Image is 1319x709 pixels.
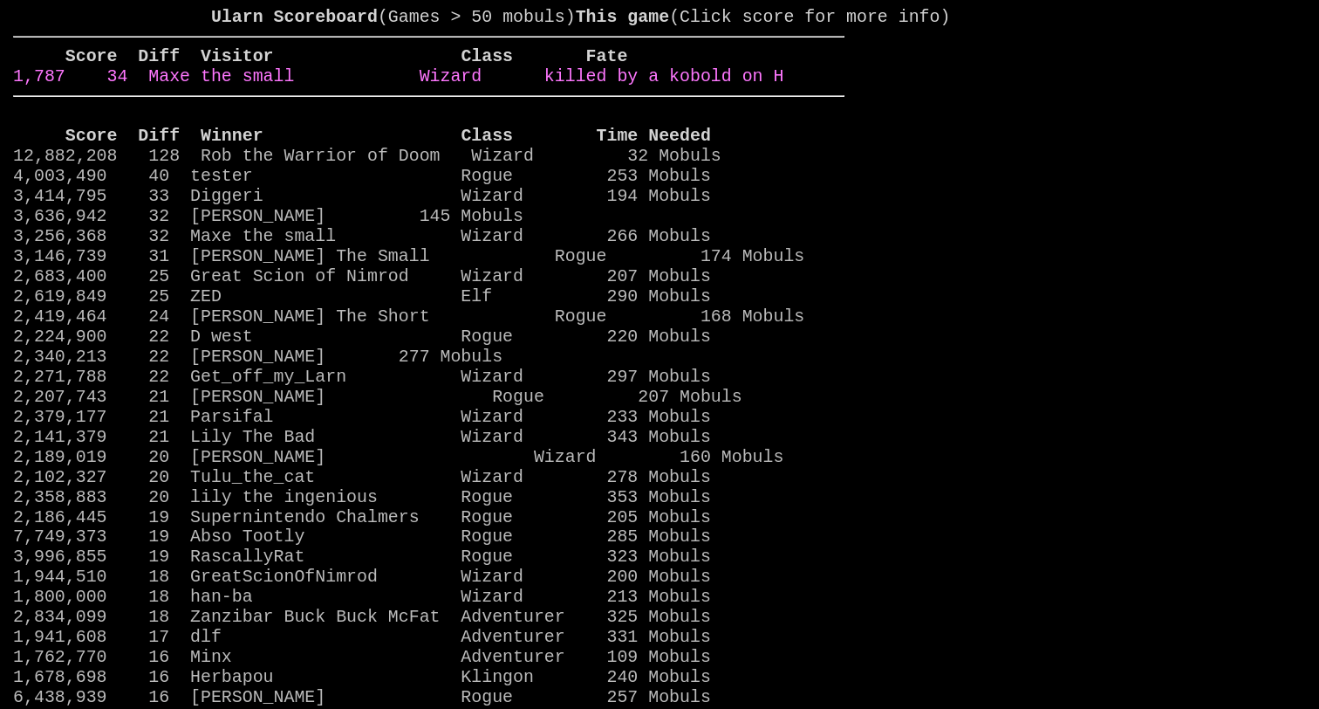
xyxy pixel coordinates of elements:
[13,507,711,527] a: 2,186,445 19 Supernintendo Chalmers Rogue 205 Mobuls
[13,407,711,427] a: 2,379,177 21 Parsifal Wizard 233 Mobuls
[13,306,804,327] a: 2,419,464 24 [PERSON_NAME] The Short Rogue 168 Mobuls
[65,46,628,66] b: Score Diff Visitor Class Fate
[13,166,711,186] a: 4,003,490 40 tester Rogue 253 Mobuls
[576,7,669,27] b: This game
[13,66,783,86] a: 1,787 34 Maxe the small Wizard killed by a kobold on H
[13,266,711,286] a: 2,683,400 25 Great Scion of Nimrod Wizard 207 Mobuls
[13,587,711,607] a: 1,800,000 18 han-ba Wizard 213 Mobuls
[13,387,742,407] a: 2,207,743 21 [PERSON_NAME] Rogue 207 Mobuls
[13,547,711,567] a: 3,996,855 19 RascallyRat Rogue 323 Mobuls
[13,347,502,367] a: 2,340,213 22 [PERSON_NAME] 277 Mobuls
[13,487,711,507] a: 2,358,883 20 lily the ingenious Rogue 353 Mobuls
[13,607,711,627] a: 2,834,099 18 Zanzibar Buck Buck McFat Adventurer 325 Mobuls
[13,567,711,587] a: 1,944,510 18 GreatScionOfNimrod Wizard 200 Mobuls
[65,126,711,146] b: Score Diff Winner Class Time Needed
[13,286,711,306] a: 2,619,849 25 ZED Elf 290 Mobuls
[211,7,378,27] b: Ularn Scoreboard
[13,427,711,447] a: 2,141,379 21 Lily The Bad Wizard 343 Mobuls
[13,146,721,166] a: 12,882,208 128 Rob the Warrior of Doom Wizard 32 Mobuls
[13,667,711,687] a: 1,678,698 16 Herbapou Klingon 240 Mobuls
[13,627,711,647] a: 1,941,608 17 dlf Adventurer 331 Mobuls
[13,226,711,246] a: 3,256,368 32 Maxe the small Wizard 266 Mobuls
[13,367,711,387] a: 2,271,788 22 Get_off_my_Larn Wizard 297 Mobuls
[13,447,783,467] a: 2,189,019 20 [PERSON_NAME] Wizard 160 Mobuls
[13,647,711,667] a: 1,762,770 16 Minx Adventurer 109 Mobuls
[13,527,711,547] a: 7,749,373 19 Abso Tootly Rogue 285 Mobuls
[13,7,844,673] larn: (Games > 50 mobuls) (Click score for more info) Click on a score for more information ---- Reload...
[13,246,804,266] a: 3,146,739 31 [PERSON_NAME] The Small Rogue 174 Mobuls
[13,206,523,226] a: 3,636,942 32 [PERSON_NAME] 145 Mobuls
[13,467,711,487] a: 2,102,327 20 Tulu_the_cat Wizard 278 Mobuls
[13,327,711,347] a: 2,224,900 22 D west Rogue 220 Mobuls
[13,186,711,206] a: 3,414,795 33 Diggeri Wizard 194 Mobuls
